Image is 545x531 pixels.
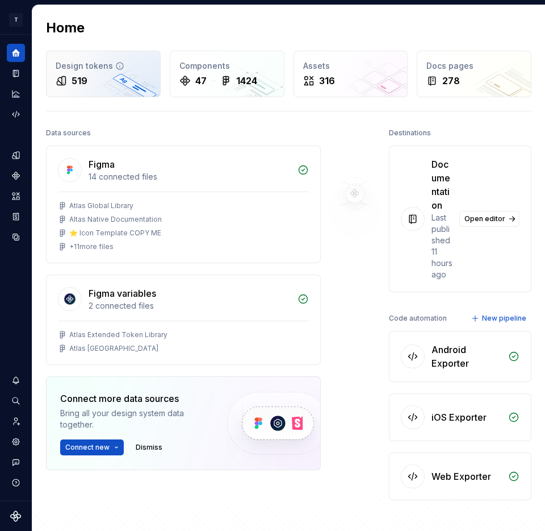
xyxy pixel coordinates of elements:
div: 14 connected files [89,171,291,182]
a: Settings [7,433,25,451]
a: Figma variables2 connected filesAtlas Extended Token LibraryAtlas [GEOGRAPHIC_DATA] [46,275,321,365]
a: Code automation [7,105,25,123]
div: Destinations [389,125,431,141]
div: 519 [72,74,87,88]
div: 316 [319,74,335,88]
button: Search ⌘K [7,392,25,410]
a: Components [7,167,25,185]
a: Docs pages278 [417,51,531,97]
div: Documentation [431,157,452,212]
div: Data sources [46,125,91,141]
div: iOS Exporter [431,410,487,424]
div: ⭐️ Icon Template COPY ME [69,229,161,238]
a: Components471424 [170,51,284,97]
div: 1424 [236,74,257,88]
div: + 11 more files [69,242,114,251]
div: 47 [195,74,207,88]
button: Connect new [60,439,124,455]
div: T [9,13,23,27]
div: Atlas Global Library [69,201,133,210]
div: Figma [89,157,115,171]
button: T [2,7,30,32]
h2: Home [46,19,85,37]
div: Components [179,60,275,72]
a: Design tokens [7,146,25,164]
span: Dismiss [136,443,162,452]
a: Design tokens519 [46,51,161,97]
div: Bring all your design system data together. [60,408,208,430]
div: Assets [303,60,399,72]
div: 278 [442,74,460,88]
span: New pipeline [482,314,526,323]
div: Altas Native Documentation [69,215,162,224]
div: Figma variables [89,287,156,300]
a: Invite team [7,412,25,430]
button: Notifications [7,371,25,389]
div: Android Exporter [431,343,501,370]
span: Connect new [65,443,110,452]
div: Design tokens [56,60,151,72]
a: Storybook stories [7,208,25,226]
a: Open editor [459,211,519,227]
div: Code automation [389,310,447,326]
svg: Supernova Logo [10,511,22,522]
a: Analytics [7,85,25,103]
button: Dismiss [131,439,167,455]
div: Docs pages [426,60,522,72]
a: Data sources [7,228,25,246]
button: Contact support [7,453,25,471]
a: Documentation [7,64,25,82]
div: Web Exporter [431,470,491,483]
div: Atlas Extended Token Library [69,330,167,339]
div: 2 connected files [89,300,291,312]
a: Assets [7,187,25,205]
div: Atlas [GEOGRAPHIC_DATA] [69,344,158,353]
div: Connect more data sources [60,392,208,405]
div: Last published 11 hours ago [431,212,452,280]
span: Open editor [464,214,505,223]
a: Home [7,44,25,62]
a: Figma14 connected filesAtlas Global LibraryAltas Native Documentation⭐️ Icon Template COPY ME+11m... [46,146,321,263]
button: New pipeline [468,310,531,326]
a: Assets316 [294,51,408,97]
